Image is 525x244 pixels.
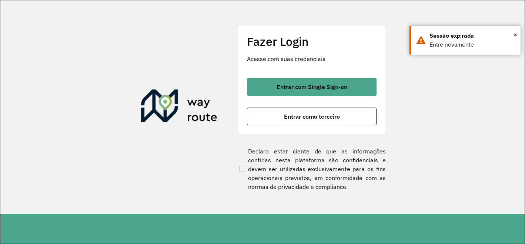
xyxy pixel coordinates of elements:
[238,147,386,191] label: Declaro estar ciente de que as informações contidas nesta plataforma são confidenciais e devem se...
[284,113,340,119] span: Entrar como terceiro
[247,78,377,96] button: button
[247,34,377,48] h2: Fazer Login
[277,84,347,90] span: Entrar com Single Sign-on
[247,54,377,63] p: Acesse com suas credenciais
[429,31,515,40] div: Sessão expirada
[514,29,517,40] span: ×
[514,29,517,40] button: Close
[141,89,217,125] img: Roteirizador AmbevTech
[429,40,515,49] div: Entre novamente
[247,108,377,125] button: button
